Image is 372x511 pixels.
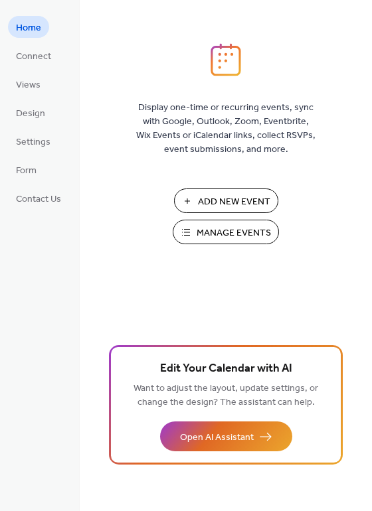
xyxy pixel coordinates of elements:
[136,101,316,157] span: Display one-time or recurring events, sync with Google, Outlook, Zoom, Eventbrite, Wix Events or ...
[16,21,41,35] span: Home
[173,220,279,244] button: Manage Events
[197,226,271,240] span: Manage Events
[8,73,48,95] a: Views
[16,135,50,149] span: Settings
[16,78,41,92] span: Views
[16,107,45,121] span: Design
[8,187,69,209] a: Contact Us
[16,192,61,206] span: Contact Us
[180,431,254,445] span: Open AI Assistant
[160,360,292,378] span: Edit Your Calendar with AI
[8,44,59,66] a: Connect
[160,421,292,451] button: Open AI Assistant
[8,16,49,38] a: Home
[8,130,58,152] a: Settings
[8,159,45,181] a: Form
[174,188,278,213] button: Add New Event
[211,43,241,76] img: logo_icon.svg
[198,195,270,209] span: Add New Event
[8,102,53,123] a: Design
[16,164,37,178] span: Form
[16,50,51,64] span: Connect
[134,380,318,411] span: Want to adjust the layout, update settings, or change the design? The assistant can help.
